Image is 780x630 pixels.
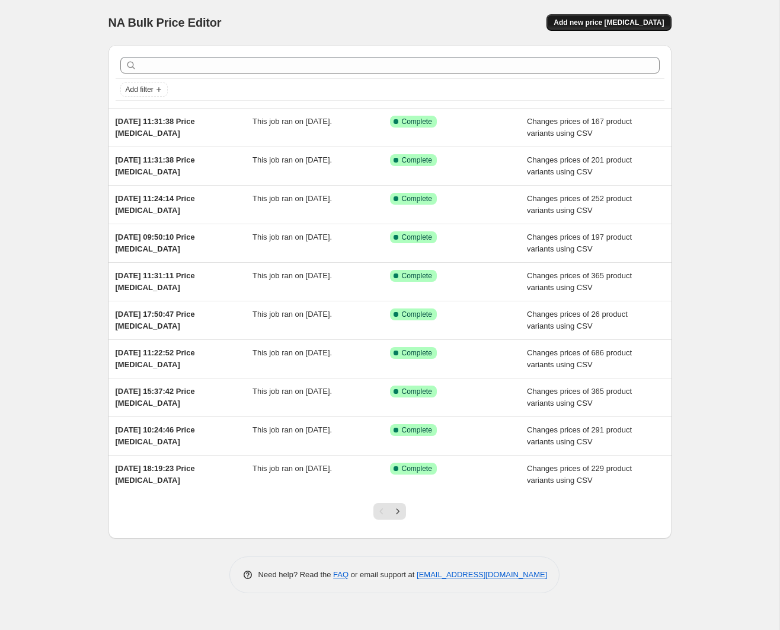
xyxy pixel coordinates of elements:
[373,503,406,520] nav: Pagination
[527,464,632,485] span: Changes prices of 229 product variants using CSV
[252,194,332,203] span: This job ran on [DATE].
[527,348,632,369] span: Changes prices of 686 product variants using CSV
[527,310,628,330] span: Changes prices of 26 product variants using CSV
[116,271,195,292] span: [DATE] 11:31:11 Price [MEDICAL_DATA]
[252,117,332,126] span: This job ran on [DATE].
[527,155,632,176] span: Changes prices of 201 product variants using CSV
[116,233,195,253] span: [DATE] 09:50:10 Price [MEDICAL_DATA]
[258,570,334,579] span: Need help? Read the
[252,271,332,280] span: This job ran on [DATE].
[402,233,432,242] span: Complete
[116,464,195,485] span: [DATE] 18:19:23 Price [MEDICAL_DATA]
[252,464,332,473] span: This job ran on [DATE].
[108,16,222,29] span: NA Bulk Price Editor
[402,310,432,319] span: Complete
[417,570,547,579] a: [EMAIL_ADDRESS][DOMAIN_NAME]
[126,85,154,94] span: Add filter
[116,155,195,176] span: [DATE] 11:31:38 Price [MEDICAL_DATA]
[389,503,406,520] button: Next
[402,425,432,435] span: Complete
[252,387,332,396] span: This job ran on [DATE].
[333,570,349,579] a: FAQ
[402,155,432,165] span: Complete
[402,271,432,281] span: Complete
[116,425,195,446] span: [DATE] 10:24:46 Price [MEDICAL_DATA]
[349,570,417,579] span: or email support at
[402,194,432,203] span: Complete
[527,387,632,408] span: Changes prices of 365 product variants using CSV
[252,348,332,357] span: This job ran on [DATE].
[527,271,632,292] span: Changes prices of 365 product variants using CSV
[402,464,432,473] span: Complete
[252,425,332,434] span: This job ran on [DATE].
[527,117,632,138] span: Changes prices of 167 product variants using CSV
[527,425,632,446] span: Changes prices of 291 product variants using CSV
[116,348,195,369] span: [DATE] 11:22:52 Price [MEDICAL_DATA]
[252,310,332,319] span: This job ran on [DATE].
[120,82,168,97] button: Add filter
[116,310,195,330] span: [DATE] 17:50:47 Price [MEDICAL_DATA]
[527,233,632,253] span: Changes prices of 197 product variants using CSV
[116,117,195,138] span: [DATE] 11:31:38 Price [MEDICAL_DATA]
[116,194,195,215] span: [DATE] 11:24:14 Price [MEDICAL_DATA]
[116,387,195,408] span: [DATE] 15:37:42 Price [MEDICAL_DATA]
[402,117,432,126] span: Complete
[554,18,664,27] span: Add new price [MEDICAL_DATA]
[252,233,332,241] span: This job ran on [DATE].
[546,14,671,31] button: Add new price [MEDICAL_DATA]
[252,155,332,164] span: This job ran on [DATE].
[402,387,432,396] span: Complete
[527,194,632,215] span: Changes prices of 252 product variants using CSV
[402,348,432,358] span: Complete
